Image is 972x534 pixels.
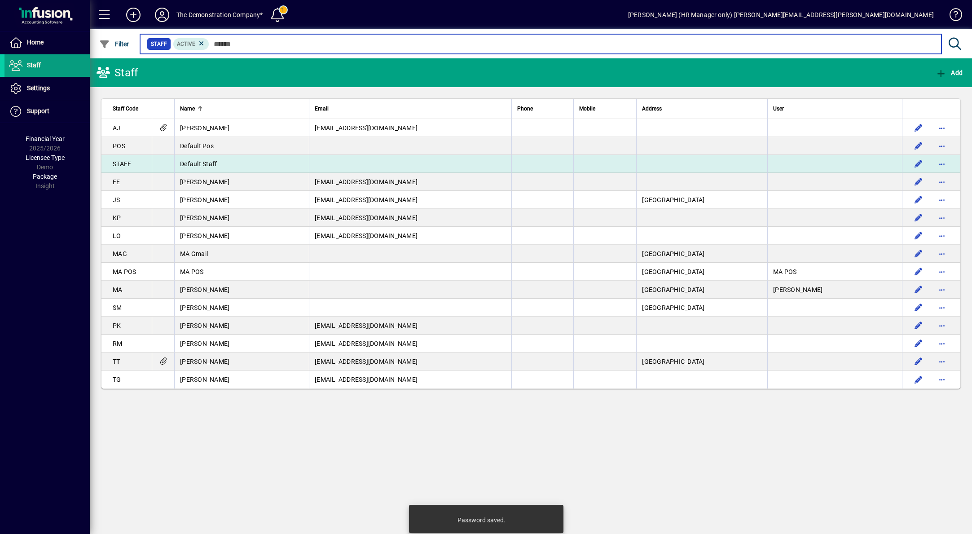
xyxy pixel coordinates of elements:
[935,157,949,171] button: More options
[315,232,418,239] span: [EMAIL_ADDRESS][DOMAIN_NAME]
[911,354,926,369] button: Edit
[642,104,662,114] span: Address
[935,300,949,315] button: More options
[579,104,631,114] div: Mobile
[180,232,229,239] span: [PERSON_NAME]
[180,124,229,132] span: [PERSON_NAME]
[113,232,121,239] span: LO
[935,193,949,207] button: More options
[26,154,65,161] span: Licensee Type
[911,265,926,279] button: Edit
[97,66,138,80] div: Staff
[180,250,208,257] span: MA Gmail
[935,372,949,387] button: More options
[113,142,125,150] span: POS
[315,214,418,221] span: [EMAIL_ADDRESS][DOMAIN_NAME]
[935,229,949,243] button: More options
[180,178,229,185] span: [PERSON_NAME]
[99,40,129,48] span: Filter
[180,340,229,347] span: [PERSON_NAME]
[911,372,926,387] button: Edit
[180,104,303,114] div: Name
[935,247,949,261] button: More options
[27,39,44,46] span: Home
[180,286,229,293] span: [PERSON_NAME]
[911,300,926,315] button: Edit
[27,84,50,92] span: Settings
[935,175,949,189] button: More options
[113,376,121,383] span: TG
[180,376,229,383] span: [PERSON_NAME]
[180,196,229,203] span: [PERSON_NAME]
[315,124,418,132] span: [EMAIL_ADDRESS][DOMAIN_NAME]
[113,160,131,168] span: STAFF
[315,104,329,114] span: Email
[911,121,926,135] button: Edit
[113,340,123,347] span: RM
[113,104,138,114] span: Staff Code
[180,104,195,114] span: Name
[113,196,120,203] span: JS
[180,160,217,168] span: Default Staff
[151,40,167,49] span: Staff
[97,36,132,52] button: Filter
[4,77,90,100] a: Settings
[773,104,784,114] span: User
[113,358,120,365] span: TT
[517,104,568,114] div: Phone
[911,229,926,243] button: Edit
[911,336,926,351] button: Edit
[773,104,897,114] div: User
[911,318,926,333] button: Edit
[935,121,949,135] button: More options
[177,41,195,47] span: Active
[4,100,90,123] a: Support
[911,139,926,153] button: Edit
[636,299,767,317] td: [GEOGRAPHIC_DATA]
[517,104,533,114] span: Phone
[315,376,418,383] span: [EMAIL_ADDRESS][DOMAIN_NAME]
[315,358,418,365] span: [EMAIL_ADDRESS][DOMAIN_NAME]
[457,516,506,525] div: Password saved.
[27,62,41,69] span: Staff
[113,124,121,132] span: AJ
[113,286,123,293] span: MA
[579,104,595,114] span: Mobile
[315,104,506,114] div: Email
[935,354,949,369] button: More options
[315,340,418,347] span: [EMAIL_ADDRESS][DOMAIN_NAME]
[180,358,229,365] span: [PERSON_NAME]
[315,196,418,203] span: [EMAIL_ADDRESS][DOMAIN_NAME]
[773,286,822,293] span: [PERSON_NAME]
[911,211,926,225] button: Edit
[315,322,418,329] span: [EMAIL_ADDRESS][DOMAIN_NAME]
[113,178,120,185] span: FE
[33,173,57,180] span: Package
[936,69,963,76] span: Add
[935,318,949,333] button: More options
[628,8,934,22] div: [PERSON_NAME] (HR Manager only) [PERSON_NAME][EMAIL_ADDRESS][PERSON_NAME][DOMAIN_NAME]
[636,191,767,209] td: [GEOGRAPHIC_DATA]
[773,268,797,275] span: MA POS
[935,336,949,351] button: More options
[911,175,926,189] button: Edit
[113,304,122,311] span: SM
[27,107,49,115] span: Support
[911,193,926,207] button: Edit
[933,65,965,81] button: Add
[26,135,65,142] span: Financial Year
[180,268,204,275] span: MA POS
[636,263,767,281] td: [GEOGRAPHIC_DATA]
[180,322,229,329] span: [PERSON_NAME]
[935,282,949,297] button: More options
[911,282,926,297] button: Edit
[943,2,961,31] a: Knowledge Base
[180,304,229,311] span: [PERSON_NAME]
[176,8,263,22] div: The Demonstration Company*
[636,245,767,263] td: [GEOGRAPHIC_DATA]
[935,211,949,225] button: More options
[113,268,136,275] span: MA POS
[180,214,229,221] span: [PERSON_NAME]
[180,142,214,150] span: Default Pos
[935,265,949,279] button: More options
